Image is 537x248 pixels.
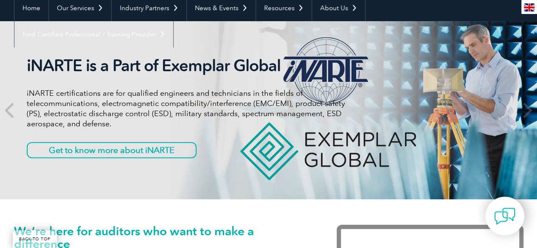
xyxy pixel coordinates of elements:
img: contact-chat.png [494,206,515,227]
img: en [524,3,534,11]
h2: iNARTE is a Part of Exemplar Global [27,56,345,75]
a: BACK TO TOP [13,230,57,248]
a: Get to know more about iNARTE [27,142,197,158]
p: iNARTE certifications are for qualified engineers and technicians in the fields of telecommunicat... [27,88,345,129]
a: Find Certified Professional / Training Provider [14,21,173,47]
